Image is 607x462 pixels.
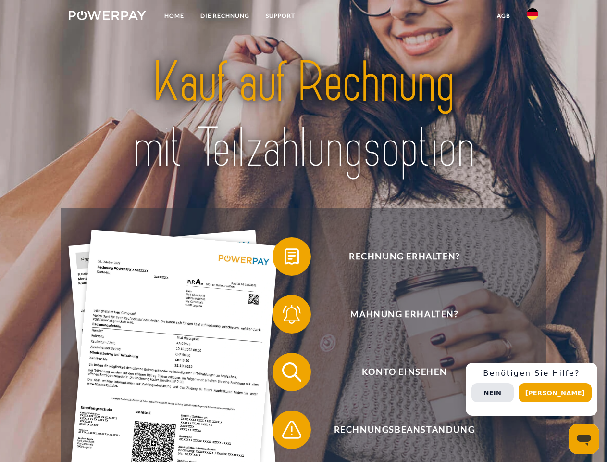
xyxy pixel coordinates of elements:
a: DIE RECHNUNG [192,7,258,25]
a: agb [489,7,519,25]
img: qb_search.svg [280,360,304,384]
a: Home [156,7,192,25]
button: Konto einsehen [273,353,522,391]
img: qb_bell.svg [280,302,304,326]
button: Mahnung erhalten? [273,295,522,334]
button: Rechnungsbeanstandung [273,411,522,449]
div: Schnellhilfe [466,363,597,416]
iframe: Schaltfläche zum Öffnen des Messaging-Fensters [569,423,599,454]
span: Konto einsehen [286,353,522,391]
img: title-powerpay_de.svg [92,46,515,184]
img: qb_bill.svg [280,244,304,269]
h3: Benötigen Sie Hilfe? [471,369,592,378]
button: Rechnung erhalten? [273,237,522,276]
img: de [527,8,538,20]
button: [PERSON_NAME] [519,383,592,402]
button: Nein [471,383,514,402]
img: qb_warning.svg [280,418,304,442]
img: logo-powerpay-white.svg [69,11,146,20]
a: SUPPORT [258,7,303,25]
span: Rechnung erhalten? [286,237,522,276]
span: Rechnungsbeanstandung [286,411,522,449]
span: Mahnung erhalten? [286,295,522,334]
